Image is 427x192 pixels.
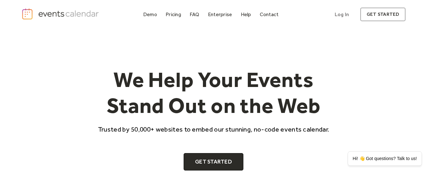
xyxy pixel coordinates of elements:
div: Help [241,13,251,16]
div: Pricing [166,13,181,16]
div: FAQ [190,13,199,16]
div: Contact [260,13,279,16]
a: FAQ [187,10,202,19]
a: home [21,8,101,20]
a: Pricing [163,10,184,19]
a: Demo [141,10,160,19]
h1: We Help Your Events Stand Out on the Web [92,67,335,118]
a: Log In [328,8,355,21]
a: get started [360,8,406,21]
div: Demo [143,13,157,16]
a: Help [238,10,254,19]
p: Trusted by 50,000+ websites to embed our stunning, no-code events calendar. [92,125,335,134]
a: Contact [257,10,281,19]
a: Get Started [184,153,243,171]
a: Enterprise [205,10,235,19]
div: Enterprise [208,13,232,16]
